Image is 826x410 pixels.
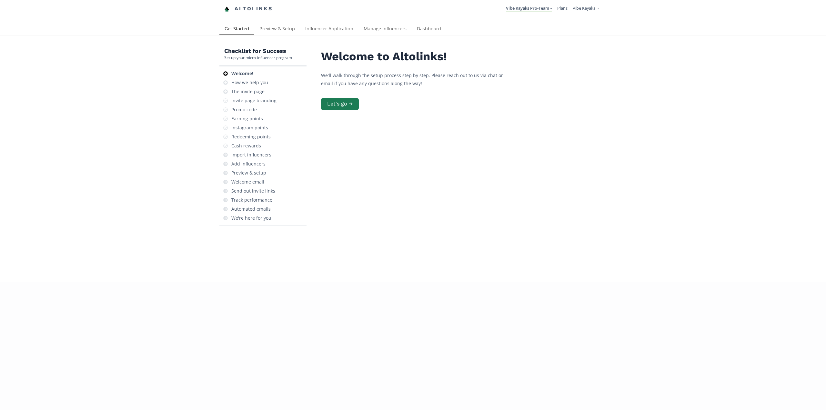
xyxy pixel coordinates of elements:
[224,55,292,60] div: Set up your micro-influencer program
[224,47,292,55] h5: Checklist for Success
[231,143,261,149] div: Cash rewards
[231,70,253,77] div: Welcome!
[231,134,271,140] div: Redeeming points
[300,23,358,36] a: Influencer Application
[321,71,515,87] p: We'll walk through the setup process step by step. Please reach out to us via chat or email if yo...
[557,5,568,11] a: Plans
[231,179,264,185] div: Welcome email
[231,106,257,113] div: Promo code
[573,5,599,13] a: Vibe Kayaks
[224,4,273,14] a: Altolinks
[231,97,277,104] div: Invite page branding
[231,197,272,203] div: Track performance
[231,79,268,86] div: How we help you
[231,170,266,176] div: Preview & setup
[219,23,254,36] a: Get Started
[231,215,271,221] div: We're here for you
[231,152,271,158] div: Import influencers
[231,88,265,95] div: The invite page
[224,6,229,12] img: favicon-32x32.png
[321,98,359,110] button: Let's go →
[254,23,300,36] a: Preview & Setup
[231,188,275,194] div: Send out invite links
[231,115,263,122] div: Earning points
[412,23,446,36] a: Dashboard
[231,125,268,131] div: Instagram points
[231,206,271,212] div: Automated emails
[573,5,595,11] span: Vibe Kayaks
[321,50,515,63] h2: Welcome to Altolinks!
[231,161,266,167] div: Add influencers
[358,23,412,36] a: Manage Influencers
[506,5,552,12] a: Vibe Kayaks Pro-Team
